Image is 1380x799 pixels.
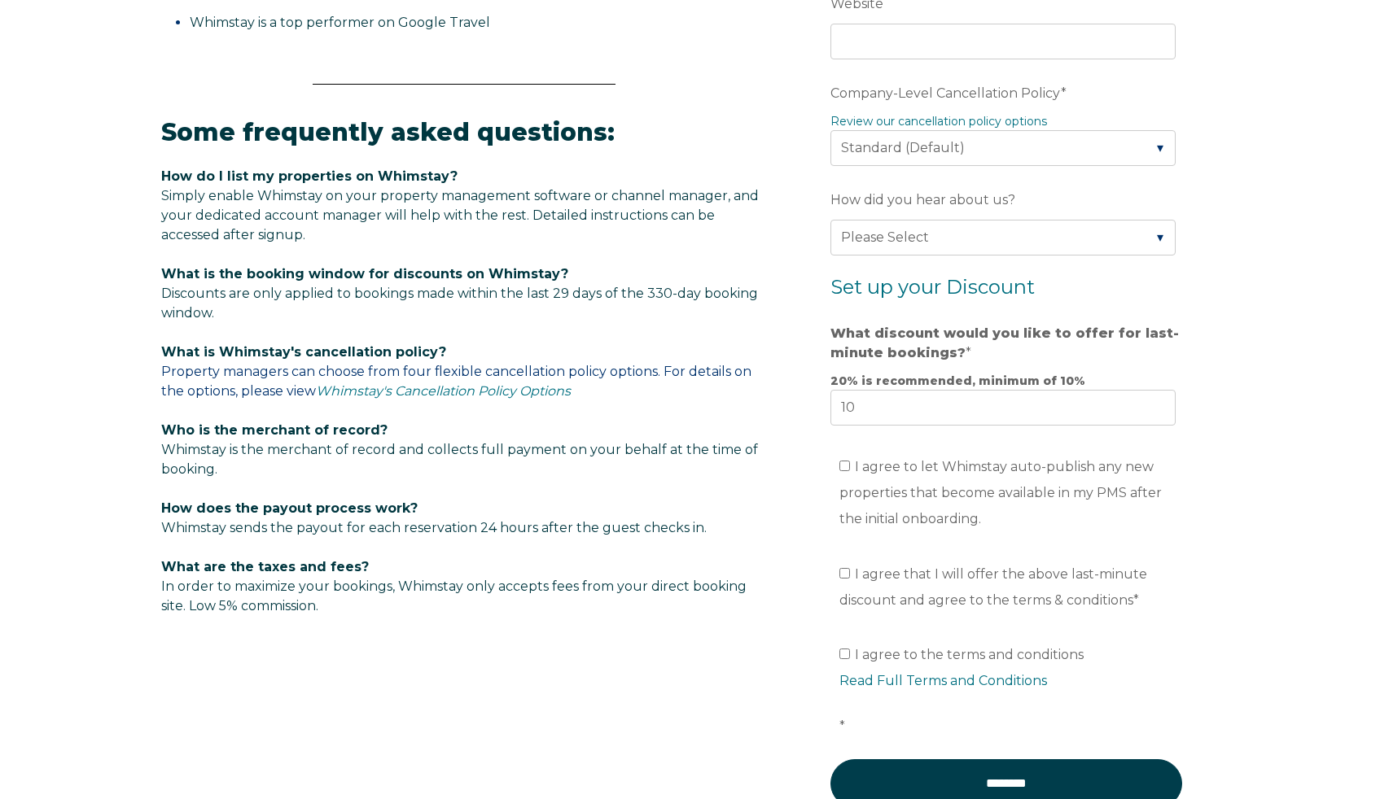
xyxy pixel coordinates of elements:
input: I agree to let Whimstay auto-publish any new properties that become available in my PMS after the... [839,461,850,471]
span: How do I list my properties on Whimstay? [161,168,458,184]
span: I agree that I will offer the above last-minute discount and agree to the terms & conditions [839,566,1147,608]
span: Some frequently asked questions: [161,117,615,147]
a: Whimstay's Cancellation Policy Options [316,383,571,399]
a: Read Full Terms and Conditions [839,673,1047,688]
span: Who is the merchant of record? [161,422,388,438]
span: Whimstay is a top performer on Google Travel [190,15,490,30]
span: I agree to the terms and conditions [839,647,1185,734]
span: Company-Level Cancellation Policy [830,81,1061,106]
span: How did you hear about us? [830,187,1015,212]
span: I agree to let Whimstay auto-publish any new properties that become available in my PMS after the... [839,459,1162,526]
span: What is the booking window for discounts on Whimstay? [161,266,568,282]
span: In order to maximize your bookings, Whimstay only accepts fees from your direct booking site. Low... [161,559,747,613]
span: What is Whimstay's cancellation policy? [161,344,446,360]
input: I agree that I will offer the above last-minute discount and agree to the terms & conditions* [839,568,850,579]
span: Whimstay sends the payout for each reservation 24 hours after the guest checks in. [161,520,707,535]
span: Discounts are only applied to bookings made within the last 29 days of the 330-day booking window. [161,286,758,321]
span: How does the payout process work? [161,500,418,516]
span: Simply enable Whimstay on your property management software or channel manager, and your dedicate... [161,188,759,242]
strong: What discount would you like to offer for last-minute bookings? [830,325,1179,360]
span: What are the taxes and fees? [161,559,369,574]
p: Property managers can choose from four flexible cancellation policy options. For details on the o... [161,343,767,401]
strong: 20% is recommended, minimum of 10% [830,373,1085,388]
a: Review our cancellation policy options [830,114,1047,129]
input: I agree to the terms and conditionsRead Full Terms and Conditions* [839,648,850,659]
span: Set up your Discount [830,275,1035,299]
span: Whimstay is the merchant of record and collects full payment on your behalf at the time of booking. [161,442,758,477]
